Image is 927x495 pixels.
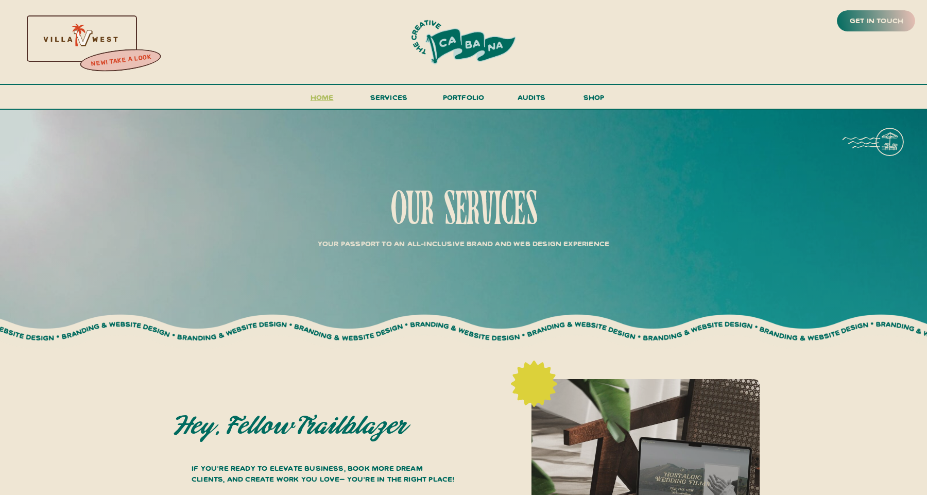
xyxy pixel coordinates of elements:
[174,413,455,439] h2: Hey, fellow trailblazer
[367,91,410,110] a: services
[290,237,637,247] p: Your Passport to an All-Inclusive Brand and Web Design Experience
[569,91,619,109] a: shop
[370,92,408,102] span: services
[192,463,457,487] h3: If you’re ready to elevate business, book more dream clients, and create work you love– you’re in...
[285,187,642,233] h1: our services
[306,91,338,110] a: Home
[848,14,905,28] a: get in touch
[79,50,163,71] a: new! take a look
[439,91,488,110] a: portfolio
[516,91,547,109] a: audits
